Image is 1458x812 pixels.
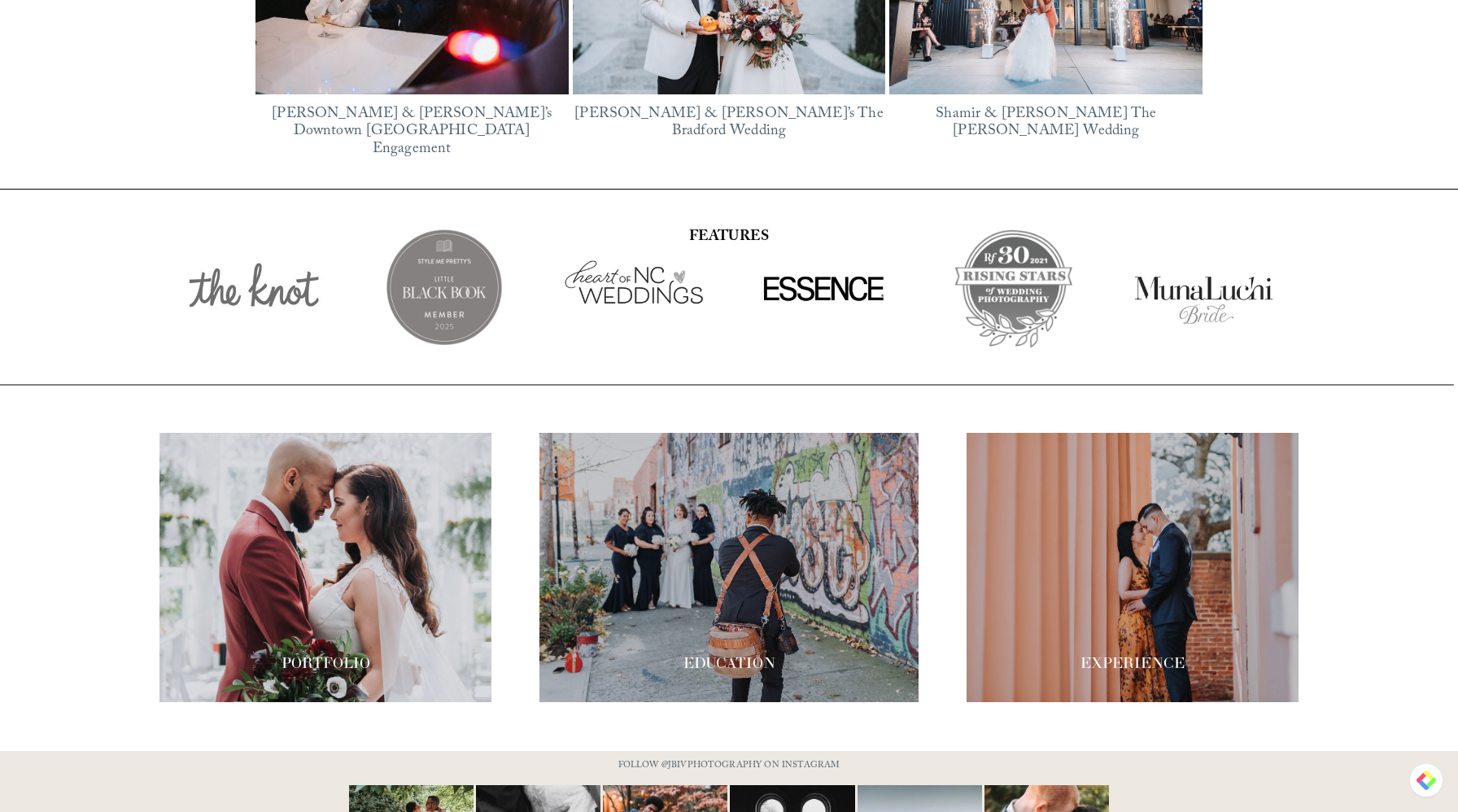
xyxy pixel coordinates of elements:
[272,103,552,163] a: [PERSON_NAME] & [PERSON_NAME]’s Downtown [GEOGRAPHIC_DATA] Engagement
[683,653,775,672] span: EDUCATION
[1080,653,1185,672] span: EXPERIENCE
[282,653,370,672] span: PORTFOLIO
[689,225,769,251] strong: FEATURES
[936,103,1156,146] a: Shamir & [PERSON_NAME] The [PERSON_NAME] Wedding
[587,757,871,775] p: FOLLOW @JBIVPHOTOGRAPHY ON INSTAGRAM
[574,103,883,146] a: [PERSON_NAME] & [PERSON_NAME]’s The Bradford Wedding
